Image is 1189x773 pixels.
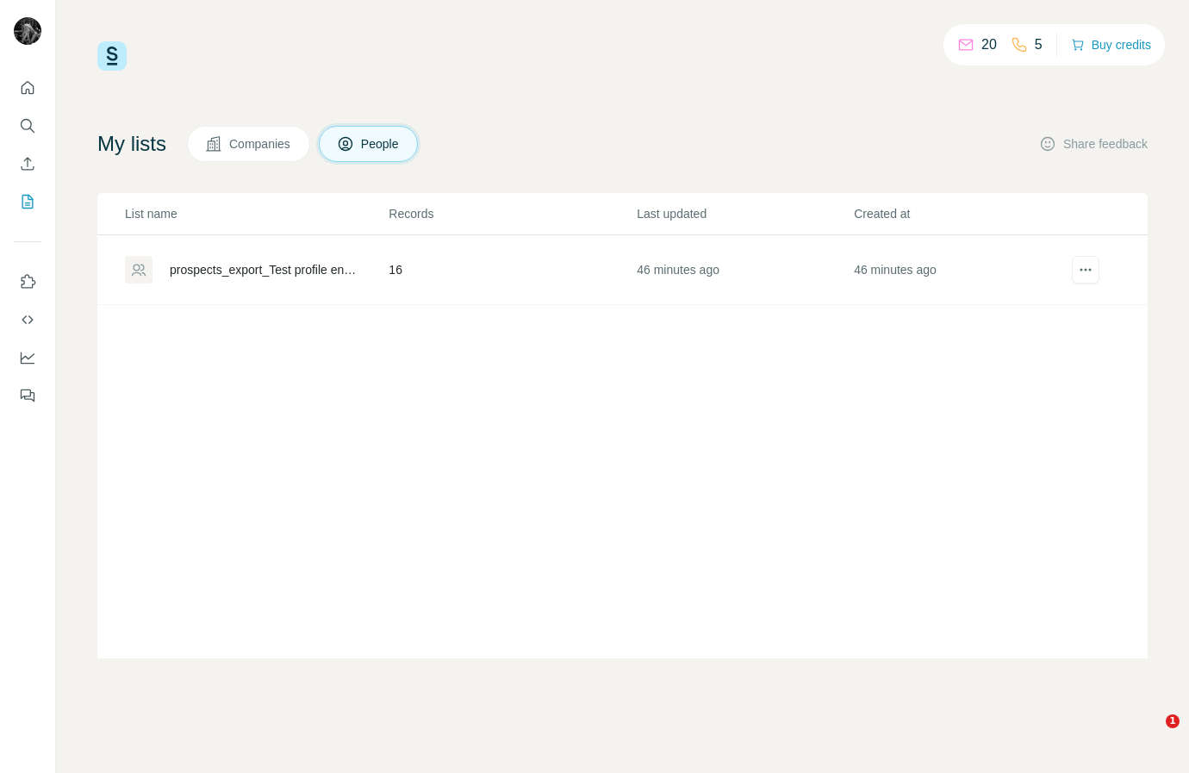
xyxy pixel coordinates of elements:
[853,235,1070,305] td: 46 minutes ago
[1039,135,1148,153] button: Share feedback
[389,205,635,222] p: Records
[1130,714,1172,756] iframe: Intercom live chat
[14,304,41,335] button: Use Surfe API
[981,34,997,55] p: 20
[170,261,359,278] div: prospects_export_Test profile enrichment_20250902_072850
[14,342,41,373] button: Dashboard
[14,266,41,297] button: Use Surfe on LinkedIn
[1071,33,1151,57] button: Buy credits
[229,135,292,153] span: Companies
[14,380,41,411] button: Feedback
[14,186,41,217] button: My lists
[388,235,636,305] td: 16
[1035,34,1043,55] p: 5
[125,205,387,222] p: List name
[14,110,41,141] button: Search
[1166,714,1180,728] span: 1
[97,130,166,158] h4: My lists
[854,205,1069,222] p: Created at
[636,235,853,305] td: 46 minutes ago
[14,17,41,45] img: Avatar
[14,148,41,179] button: Enrich CSV
[637,205,852,222] p: Last updated
[361,135,401,153] span: People
[97,41,127,71] img: Surfe Logo
[1072,256,1099,284] button: actions
[14,72,41,103] button: Quick start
